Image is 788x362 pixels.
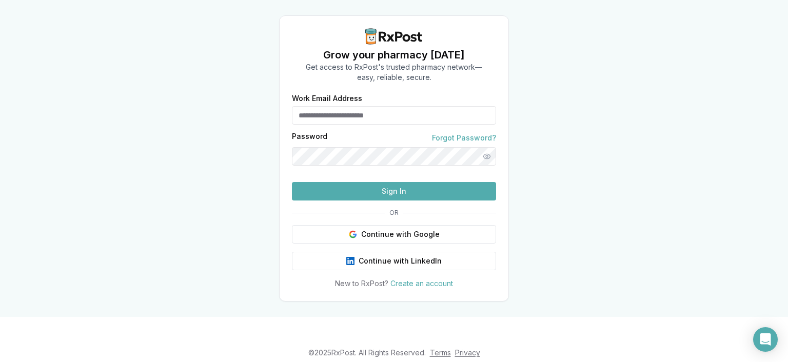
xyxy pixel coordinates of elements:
span: OR [385,209,403,217]
label: Password [292,133,327,143]
label: Work Email Address [292,95,496,102]
p: Get access to RxPost's trusted pharmacy network— easy, reliable, secure. [306,62,482,83]
button: Show password [478,147,496,166]
h1: Grow your pharmacy [DATE] [306,48,482,62]
img: RxPost Logo [361,28,427,45]
button: Sign In [292,182,496,200]
img: Google [349,230,357,238]
button: Continue with LinkedIn [292,252,496,270]
img: LinkedIn [346,257,354,265]
a: Create an account [390,279,453,288]
a: Forgot Password? [432,133,496,143]
span: New to RxPost? [335,279,388,288]
a: Privacy [455,348,480,357]
div: Open Intercom Messenger [753,327,778,352]
a: Terms [430,348,451,357]
button: Continue with Google [292,225,496,244]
